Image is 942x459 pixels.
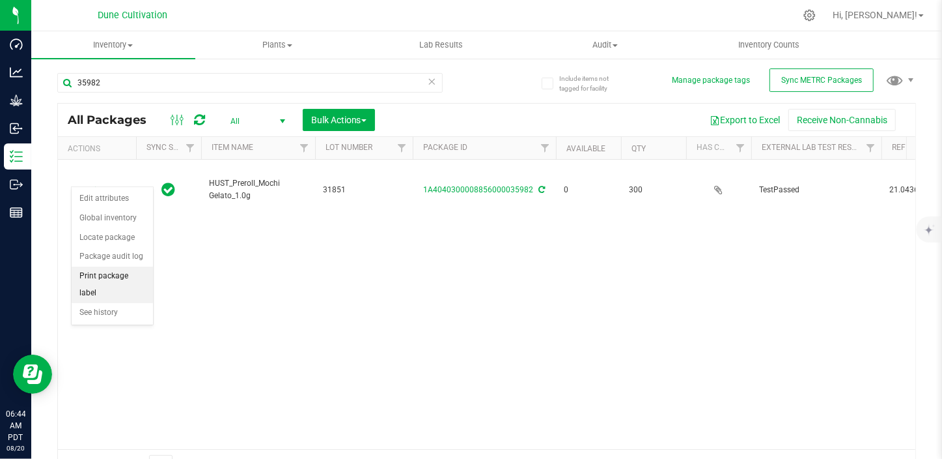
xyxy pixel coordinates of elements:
iframe: Resource center [13,355,52,394]
a: Sync Status [146,143,197,152]
span: Inventory Counts [721,39,817,51]
a: Filter [391,137,413,159]
span: TestPassed [759,184,874,196]
input: Search Package ID, Item Name, SKU, Lot or Part Number... [57,73,443,93]
p: 08/20 [6,443,25,453]
span: Dune Cultivation [98,10,168,21]
span: Sync from Compliance System [537,185,546,194]
span: All Packages [68,113,159,127]
span: 300 [629,184,678,196]
span: In Sync [162,181,176,199]
th: Has COA [686,137,751,160]
li: Print package label [72,267,153,303]
a: Available [566,144,605,153]
a: Plants [195,31,359,59]
span: Include items not tagged for facility [559,74,624,93]
li: See history [72,303,153,323]
a: 1A4040300008856000035982 [424,185,534,194]
button: Export to Excel [701,109,788,131]
inline-svg: Outbound [10,178,23,191]
div: Manage settings [801,9,818,22]
span: Bulk Actions [311,115,367,125]
span: Inventory [31,39,195,51]
span: Lab Results [402,39,480,51]
a: External Lab Test Result [762,143,864,152]
div: Actions [68,144,131,153]
span: Hi, [PERSON_NAME]! [833,10,917,20]
a: Filter [534,137,556,159]
li: Locate package [72,228,153,248]
span: Sync METRC Packages [781,76,862,85]
inline-svg: Dashboard [10,38,23,51]
li: Edit attributes [72,189,153,209]
p: 06:44 AM PDT [6,408,25,443]
button: Manage package tags [672,75,750,86]
span: 31851 [323,184,405,196]
inline-svg: Grow [10,94,23,107]
inline-svg: Analytics [10,66,23,79]
span: Audit [523,39,686,51]
a: Filter [180,137,201,159]
a: Filter [730,137,751,159]
a: Filter [294,137,315,159]
a: Lot Number [326,143,372,152]
span: Clear [428,73,437,90]
button: Receive Non-Cannabis [788,109,896,131]
inline-svg: Reports [10,206,23,219]
a: Audit [523,31,687,59]
span: 0 [564,184,613,196]
a: Item Name [212,143,253,152]
li: Global inventory [72,209,153,228]
span: HUST_Preroll_Mochi Gelato_1.0g [209,177,307,202]
span: Action [71,181,106,200]
a: Inventory [31,31,195,59]
li: Package audit log [72,247,153,267]
a: Lab Results [359,31,523,59]
inline-svg: Inbound [10,122,23,135]
button: Sync METRC Packages [769,68,874,92]
inline-svg: Inventory [10,150,23,163]
a: Filter [860,137,881,159]
a: Package ID [423,143,467,152]
span: Plants [196,39,359,51]
a: Inventory Counts [687,31,851,59]
button: Bulk Actions [303,109,375,131]
span: select [107,181,123,200]
a: Qty [631,144,646,153]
